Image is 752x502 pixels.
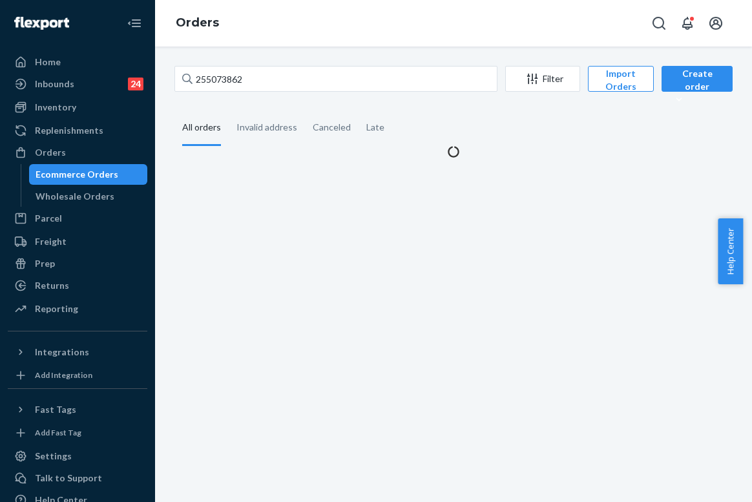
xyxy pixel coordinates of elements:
button: Create order [662,66,733,92]
a: Wholesale Orders [29,186,148,207]
button: Open account menu [703,10,729,36]
a: Returns [8,275,147,296]
div: Home [35,56,61,68]
div: Create order [671,67,723,106]
div: Fast Tags [35,403,76,416]
a: Orders [176,16,219,30]
a: Inbounds24 [8,74,147,94]
a: Home [8,52,147,72]
div: Invalid address [236,110,297,144]
div: Replenishments [35,124,103,137]
input: Search orders [174,66,497,92]
div: Add Fast Tag [35,427,81,438]
a: Add Integration [8,368,147,383]
a: Prep [8,253,147,274]
button: Integrations [8,342,147,362]
a: Parcel [8,208,147,229]
a: Replenishments [8,120,147,141]
iframe: Opens a widget where you can chat to one of our agents [670,463,739,496]
div: Parcel [35,212,62,225]
div: Wholesale Orders [36,190,114,203]
a: Add Fast Tag [8,425,147,441]
div: Prep [35,257,55,270]
div: 24 [128,78,143,90]
div: Talk to Support [35,472,102,485]
div: Returns [35,279,69,292]
button: Help Center [718,218,743,284]
a: Orders [8,142,147,163]
button: Close Navigation [121,10,147,36]
a: Inventory [8,97,147,118]
button: Open Search Box [646,10,672,36]
a: Ecommerce Orders [29,164,148,185]
button: Open notifications [674,10,700,36]
div: All orders [182,110,221,146]
div: Ecommerce Orders [36,168,118,181]
div: Inbounds [35,78,74,90]
div: Add Integration [35,370,92,381]
button: Filter [505,66,580,92]
div: Inventory [35,101,76,114]
div: Canceled [313,110,351,144]
a: Reporting [8,298,147,319]
a: Freight [8,231,147,252]
button: Import Orders [588,66,654,92]
img: Flexport logo [14,17,69,30]
button: Talk to Support [8,468,147,488]
div: Orders [35,146,66,159]
div: Settings [35,450,72,463]
a: Settings [8,446,147,466]
div: Integrations [35,346,89,359]
div: Reporting [35,302,78,315]
div: Freight [35,235,67,248]
button: Fast Tags [8,399,147,420]
div: Late [366,110,384,144]
div: Filter [506,72,580,85]
ol: breadcrumbs [165,5,229,42]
